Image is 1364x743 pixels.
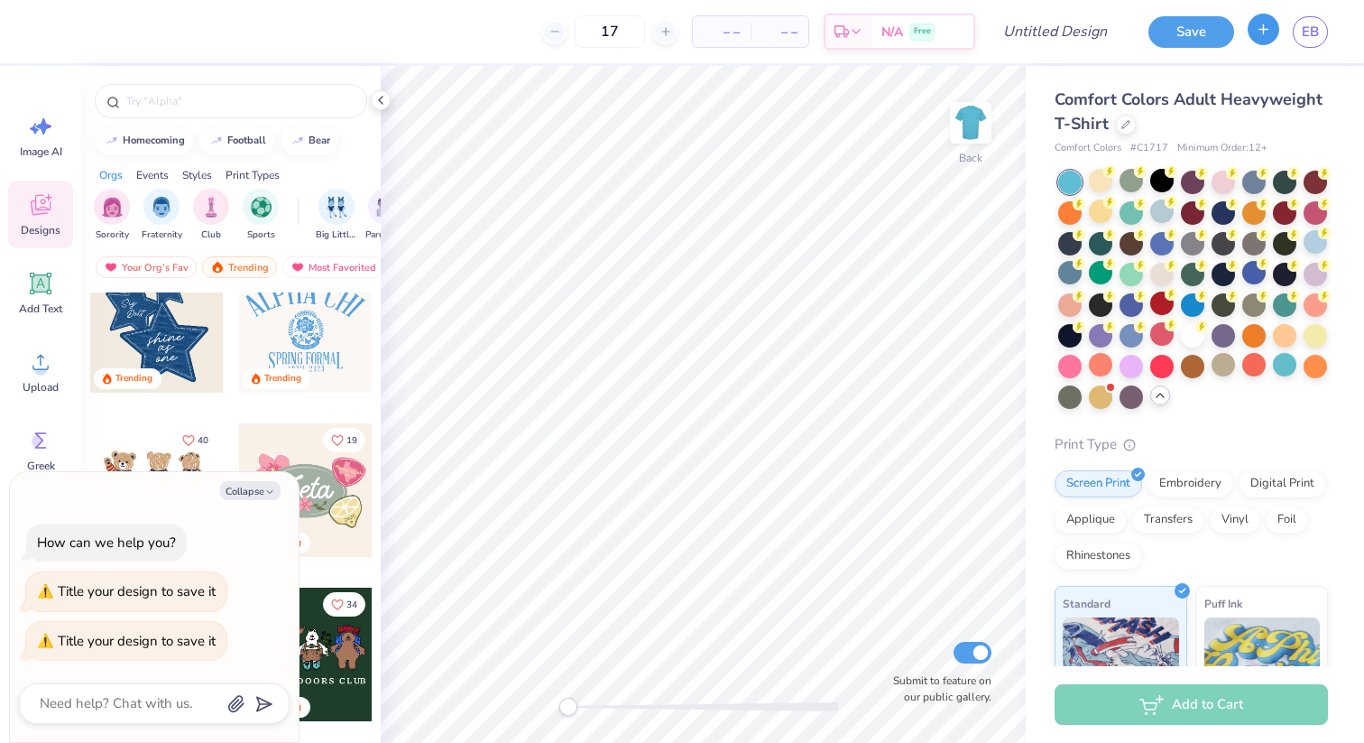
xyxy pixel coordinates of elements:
[220,481,281,500] button: Collapse
[193,189,229,242] button: filter button
[1055,506,1127,534] div: Applique
[94,189,130,242] div: filter for Sorority
[1204,594,1242,613] span: Puff Ink
[95,127,193,154] button: homecoming
[58,582,216,600] div: Title your design to save it
[346,600,357,609] span: 34
[152,197,171,218] img: Fraternity Image
[1055,543,1142,570] div: Rhinestones
[23,380,59,395] span: Upload
[1210,506,1260,534] div: Vinyl
[136,167,169,183] div: Events
[290,261,305,274] img: most_fav.gif
[99,167,123,183] div: Orgs
[227,135,266,145] div: football
[202,256,277,278] div: Trending
[96,256,197,278] div: Your Org's Fav
[142,189,182,242] div: filter for Fraternity
[174,428,217,452] button: Like
[104,261,118,274] img: most_fav.gif
[1147,470,1233,497] div: Embroidery
[210,261,225,274] img: trending.gif
[376,197,397,218] img: Parent's Weekend Image
[959,150,982,166] div: Back
[1239,470,1326,497] div: Digital Print
[761,23,797,42] span: – –
[58,632,216,650] div: Title your design to save it
[251,197,272,218] img: Sports Image
[243,189,279,242] button: filter button
[115,372,152,385] div: Trending
[102,197,123,218] img: Sorority Image
[1177,141,1267,156] span: Minimum Order: 12 +
[323,428,365,452] button: Like
[199,127,274,154] button: football
[327,197,346,218] img: Big Little Reveal Image
[201,228,221,242] span: Club
[1063,594,1111,613] span: Standard
[316,189,357,242] button: filter button
[281,127,338,154] button: bear
[1055,88,1323,135] span: Comfort Colors Adult Heavyweight T-Shirt
[1055,141,1121,156] span: Comfort Colors
[1055,434,1328,455] div: Print Type
[105,135,119,146] img: trend_line.gif
[1293,16,1328,48] a: EB
[1148,16,1234,48] button: Save
[94,189,130,242] button: filter button
[1266,506,1308,534] div: Foil
[282,256,384,278] div: Most Favorited
[247,228,275,242] span: Sports
[309,135,330,145] div: bear
[1302,22,1319,42] span: EB
[27,459,55,473] span: Greek
[953,105,989,141] img: Back
[346,436,357,445] span: 19
[243,189,279,242] div: filter for Sports
[316,189,357,242] div: filter for Big Little Reveal
[124,92,355,110] input: Try "Alpha"
[914,25,931,38] span: Free
[19,302,62,316] span: Add Text
[264,372,301,385] div: Trending
[1204,618,1321,708] img: Puff Ink
[182,167,212,183] div: Styles
[20,144,62,159] span: Image AI
[37,534,176,552] div: How can we help you?
[704,23,740,42] span: – –
[323,592,365,617] button: Like
[193,189,229,242] div: filter for Club
[226,167,280,183] div: Print Types
[883,673,991,705] label: Submit to feature on our public gallery.
[1055,470,1142,497] div: Screen Print
[142,228,182,242] span: Fraternity
[365,189,407,242] div: filter for Parent's Weekend
[21,223,60,237] span: Designs
[290,135,305,146] img: trend_line.gif
[1063,618,1179,708] img: Standard
[198,436,208,445] span: 40
[142,189,182,242] button: filter button
[1130,141,1168,156] span: # C1717
[96,228,129,242] span: Sorority
[316,228,357,242] span: Big Little Reveal
[365,189,407,242] button: filter button
[559,698,577,716] div: Accessibility label
[209,135,224,146] img: trend_line.gif
[123,135,185,145] div: homecoming
[365,228,407,242] span: Parent's Weekend
[201,197,221,218] img: Club Image
[989,14,1121,50] input: Untitled Design
[881,23,903,42] span: N/A
[1132,506,1204,534] div: Transfers
[575,15,645,48] input: – –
